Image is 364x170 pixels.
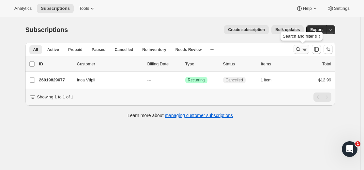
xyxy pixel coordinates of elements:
p: Billing Date [147,61,180,67]
p: 26919829677 [39,77,72,83]
button: Settings [324,4,354,13]
div: IDCustomerBilling DateTypeStatusItemsTotal [39,61,331,67]
div: 26919829677Inca Vtipil---SuccessRecurringCancelled1 item$12.99 [39,76,331,85]
button: Create new view [207,45,217,54]
button: Help [292,4,322,13]
button: 1 item [261,76,279,85]
p: Showing 1 to 1 of 1 [37,94,73,100]
span: Recurring [188,77,205,83]
nav: Pagination [313,93,331,102]
span: All [33,47,38,52]
span: Bulk updates [275,27,300,32]
button: Sort the results [324,45,333,54]
p: Status [223,61,256,67]
button: Bulk updates [271,25,304,34]
span: Active [47,47,59,52]
span: Needs Review [175,47,202,52]
p: ID [39,61,72,67]
span: Subscriptions [41,6,70,11]
span: Export [310,27,323,32]
span: Tools [79,6,89,11]
span: No inventory [142,47,166,52]
span: Analytics [14,6,32,11]
button: Create subscription [224,25,269,34]
span: Settings [334,6,350,11]
span: Paused [92,47,106,52]
button: Inca Vtipil [73,75,138,85]
button: Export [306,25,326,34]
button: Analytics [10,4,36,13]
span: 1 [355,141,360,146]
p: Customer [77,61,142,67]
span: --- [147,77,152,82]
span: Cancelled [226,77,243,83]
span: Cancelled [115,47,133,52]
span: Create subscription [228,27,265,32]
p: Total [322,61,331,67]
span: Help [303,6,311,11]
button: Subscriptions [37,4,74,13]
span: Prepaid [68,47,83,52]
button: Tools [75,4,99,13]
iframe: Intercom live chat [342,141,357,157]
a: managing customer subscriptions [165,113,233,118]
div: Type [185,61,218,67]
span: Subscriptions [25,26,68,33]
div: Items [261,61,294,67]
p: Learn more about [128,112,233,119]
span: Inca Vtipil [77,77,95,83]
span: 1 item [261,77,272,83]
span: $12.99 [318,77,331,82]
button: Search and filter results [294,45,309,54]
button: Customize table column order and visibility [312,45,321,54]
